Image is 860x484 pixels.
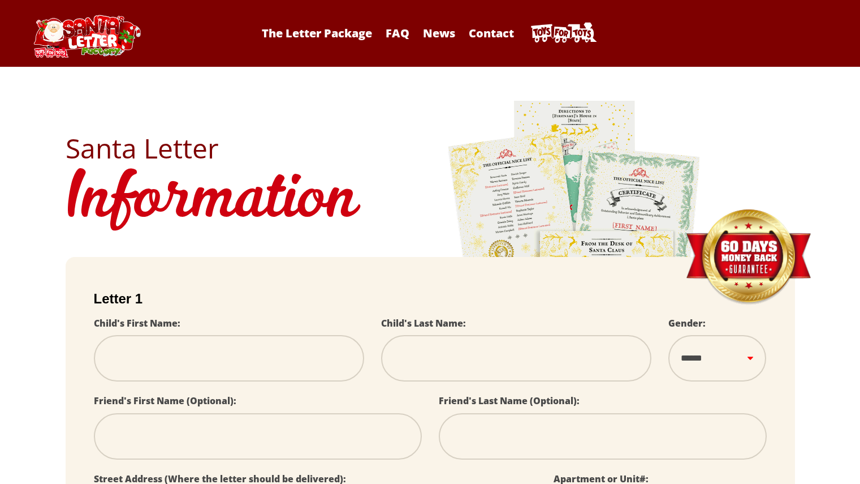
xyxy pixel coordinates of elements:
h1: Information [66,162,795,240]
a: News [417,25,461,41]
img: letters.png [447,99,702,416]
label: Friend's Last Name (Optional): [439,395,580,407]
label: Friend's First Name (Optional): [94,395,236,407]
h2: Santa Letter [66,135,795,162]
label: Child's First Name: [94,317,180,329]
img: Santa Letter Logo [30,15,143,58]
h2: Letter 1 [94,291,767,307]
a: The Letter Package [256,25,378,41]
label: Gender: [668,317,706,329]
a: Contact [463,25,520,41]
img: Money Back Guarantee [685,209,812,306]
label: Child's Last Name: [381,317,466,329]
a: FAQ [380,25,415,41]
